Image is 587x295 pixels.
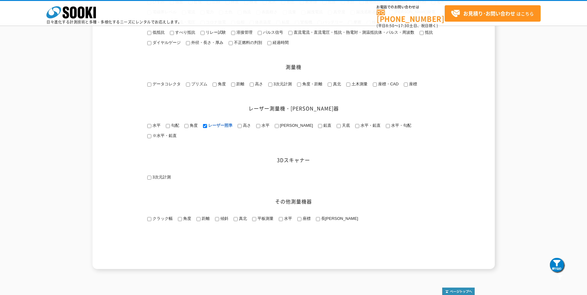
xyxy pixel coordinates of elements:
[238,216,247,221] span: 真北
[258,31,262,35] input: パルス信号
[151,40,181,45] span: ダイヤルゲージ
[424,30,433,35] span: 抵抗
[147,124,151,128] input: 水平
[147,41,151,45] input: ダイヤルゲージ
[301,216,311,221] span: 座標
[377,82,399,86] span: 座標・CAD
[235,30,252,35] span: 溶接管理
[279,217,283,221] input: 水平
[215,217,219,221] input: 傾斜
[420,31,424,35] input: 抵抗
[213,83,217,87] input: 角度
[231,31,235,35] input: 溶接管理
[46,20,182,24] p: 日々進化する計測技術と多種・多様化するニーズにレンタルでお応えします。
[252,217,256,221] input: 平板測量
[151,133,177,138] span: ※水平・鉛直
[272,82,292,86] span: 3次元計測
[279,123,313,128] span: [PERSON_NAME]
[256,216,274,221] span: 平板測量
[147,176,151,180] input: 3次元計測
[250,83,254,87] input: 高さ
[182,216,191,221] span: 角度
[229,41,233,45] input: 不正燃料の判別
[254,82,263,86] span: 高さ
[260,123,270,128] span: 水平
[373,83,377,87] input: 座標・CAD
[316,217,320,221] input: 長[PERSON_NAME]
[377,10,445,22] a: [PHONE_NUMBER]
[267,41,271,45] input: 経過時間
[207,123,232,128] span: レーザー照準
[151,216,173,221] span: クラック幅
[188,123,198,128] span: 角度
[186,83,190,87] input: プリズム
[550,258,565,273] img: btn_search_fixed.png
[190,40,223,45] span: 外径・長さ・厚み
[451,9,534,18] span: はこちら
[350,82,368,86] span: 土木測量
[234,217,238,221] input: 真北
[256,124,260,128] input: 水平
[386,23,395,28] span: 8:50
[359,123,381,128] span: 水平・鉛直
[142,198,445,205] h2: その他測量機器
[297,217,301,221] input: 座標
[151,30,165,35] span: 低抵抗
[238,124,242,128] input: 高さ
[196,217,201,221] input: 距離
[346,83,350,87] input: 土木測量
[147,31,151,35] input: 低抵抗
[190,82,207,86] span: プリズム
[332,82,341,86] span: 真北
[297,83,301,87] input: 角度・距離
[377,23,438,28] span: (平日 ～ 土日、祝日除く)
[219,216,228,221] span: 傾斜
[166,124,170,128] input: 勾配
[268,83,272,87] input: 3次元計測
[328,83,332,87] input: 真北
[337,124,341,128] input: 天底
[341,123,350,128] span: 天底
[292,30,414,35] span: 直流電流・直流電圧・抵抗・熱電対・測温抵抗体・パルス・周波数
[408,82,417,86] span: 座標
[217,82,226,86] span: 角度
[386,124,390,128] input: 水平・勾配
[271,40,289,45] span: 経過時間
[233,40,262,45] span: 不正燃料の判別
[463,10,515,17] strong: お見積り･お問い合わせ
[320,216,358,221] span: 長[PERSON_NAME]
[151,175,171,179] span: 3次元計測
[235,82,244,86] span: 距離
[201,216,210,221] span: 距離
[398,23,409,28] span: 17:30
[301,82,322,86] span: 角度・距離
[242,123,251,128] span: 高さ
[275,124,279,128] input: [PERSON_NAME]
[178,217,182,221] input: 角度
[147,134,151,138] input: ※水平・鉛直
[142,105,445,112] h2: レーザー測量機・[PERSON_NAME]器
[231,83,235,87] input: 距離
[201,31,205,35] input: リレー試験
[322,123,331,128] span: 鉛直
[262,30,283,35] span: パルス信号
[283,216,292,221] span: 水平
[355,124,359,128] input: 水平・鉛直
[318,124,322,128] input: 鉛直
[147,83,151,87] input: データコレクタ
[203,124,207,128] input: レーザー照準
[147,217,151,221] input: クラック幅
[174,30,195,35] span: すべり抵抗
[184,124,188,128] input: 角度
[377,5,445,9] span: お電話でのお問い合わせは
[404,83,408,87] input: 座標
[151,82,181,86] span: データコレクタ
[142,64,445,70] h2: 測量機
[170,31,174,35] input: すべり抵抗
[390,123,411,128] span: 水平・勾配
[445,5,541,22] a: お見積り･お問い合わせはこちら
[142,157,445,163] h2: 3Dスキャナー
[151,123,161,128] span: 水平
[186,41,190,45] input: 外径・長さ・厚み
[288,31,292,35] input: 直流電流・直流電圧・抵抗・熱電対・測温抵抗体・パルス・周波数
